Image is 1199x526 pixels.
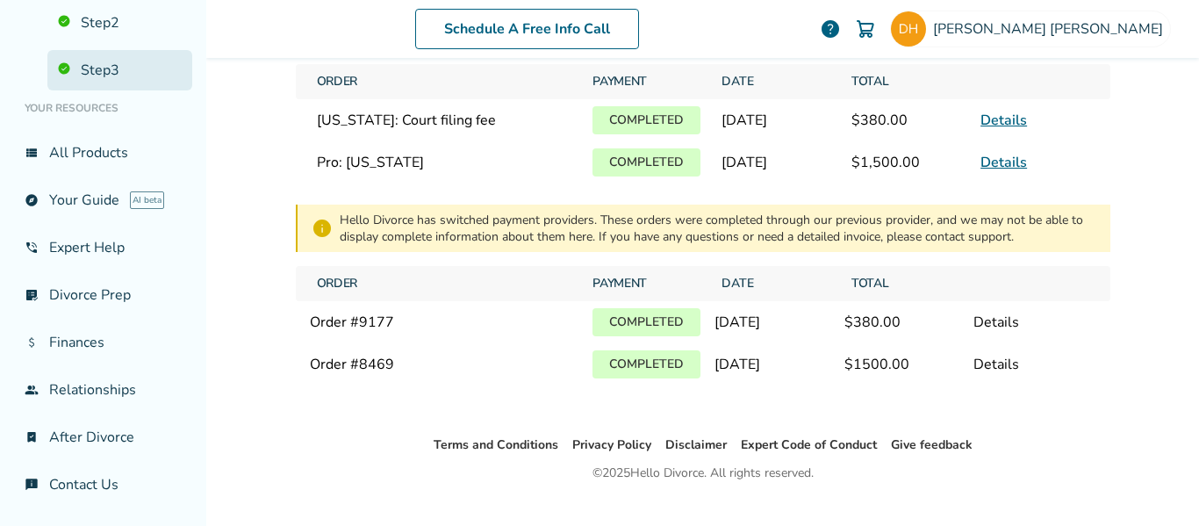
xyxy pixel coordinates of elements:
span: Order [310,64,579,99]
a: Terms and Conditions [434,436,558,453]
span: info [312,218,333,239]
span: [DATE] [714,146,836,179]
a: help [820,18,841,40]
span: Date [714,266,836,301]
a: Privacy Policy [572,436,651,453]
span: bookmark_check [25,430,39,444]
a: chat_infoContact Us [14,465,192,505]
a: exploreYour GuideAI beta [14,180,192,220]
a: groupRelationships [14,370,192,410]
li: Your Resources [14,90,192,126]
span: group [25,383,39,397]
img: danettelamonica@gmail.com [891,11,926,47]
a: Expert Code of Conduct [741,436,877,453]
span: [PERSON_NAME] [PERSON_NAME] [933,19,1170,39]
span: chat_info [25,478,39,492]
div: $ 380.00 [844,313,966,332]
div: Order # 8469 [310,355,579,374]
span: Date [714,64,836,99]
span: Order [310,266,579,301]
span: $1,500.00 [844,146,966,179]
a: view_listAll Products [14,133,192,173]
div: Details [973,355,1095,374]
div: [DATE] [714,355,836,374]
span: Total [844,64,966,99]
span: Payment [585,64,707,99]
a: attach_moneyFinances [14,322,192,363]
span: Pro: [US_STATE] [317,153,572,172]
div: © 2025 Hello Divorce. All rights reserved. [592,463,814,484]
a: bookmark_checkAfter Divorce [14,417,192,458]
p: Completed [592,106,700,134]
span: [US_STATE]: Court filing fee [317,111,572,130]
span: explore [25,193,39,207]
a: Step3 [47,50,192,90]
div: Order # 9177 [310,313,579,332]
div: [DATE] [714,313,836,332]
iframe: Chat Widget [1111,442,1199,526]
a: Schedule A Free Info Call [415,9,639,49]
p: Completed [592,148,700,177]
p: Completed [592,350,700,378]
a: Step2 [47,3,192,43]
span: $380.00 [844,104,966,137]
span: view_list [25,146,39,160]
img: Cart [855,18,876,40]
p: Completed [592,308,700,336]
span: Total [844,266,966,301]
span: [DATE] [714,104,836,137]
div: Details [973,313,1095,332]
span: Payment [585,266,707,301]
li: Give feedback [891,435,973,456]
a: Details [980,111,1027,130]
a: list_alt_checkDivorce Prep [14,275,192,315]
span: AI beta [130,191,164,209]
li: Disclaimer [665,435,727,456]
div: $ 1500.00 [844,355,966,374]
div: Hello Divorce has switched payment providers. These orders were completed through our previous pr... [340,212,1096,245]
span: list_alt_check [25,288,39,302]
a: Details [980,153,1027,172]
span: attach_money [25,335,39,349]
span: phone_in_talk [25,241,39,255]
a: phone_in_talkExpert Help [14,227,192,268]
